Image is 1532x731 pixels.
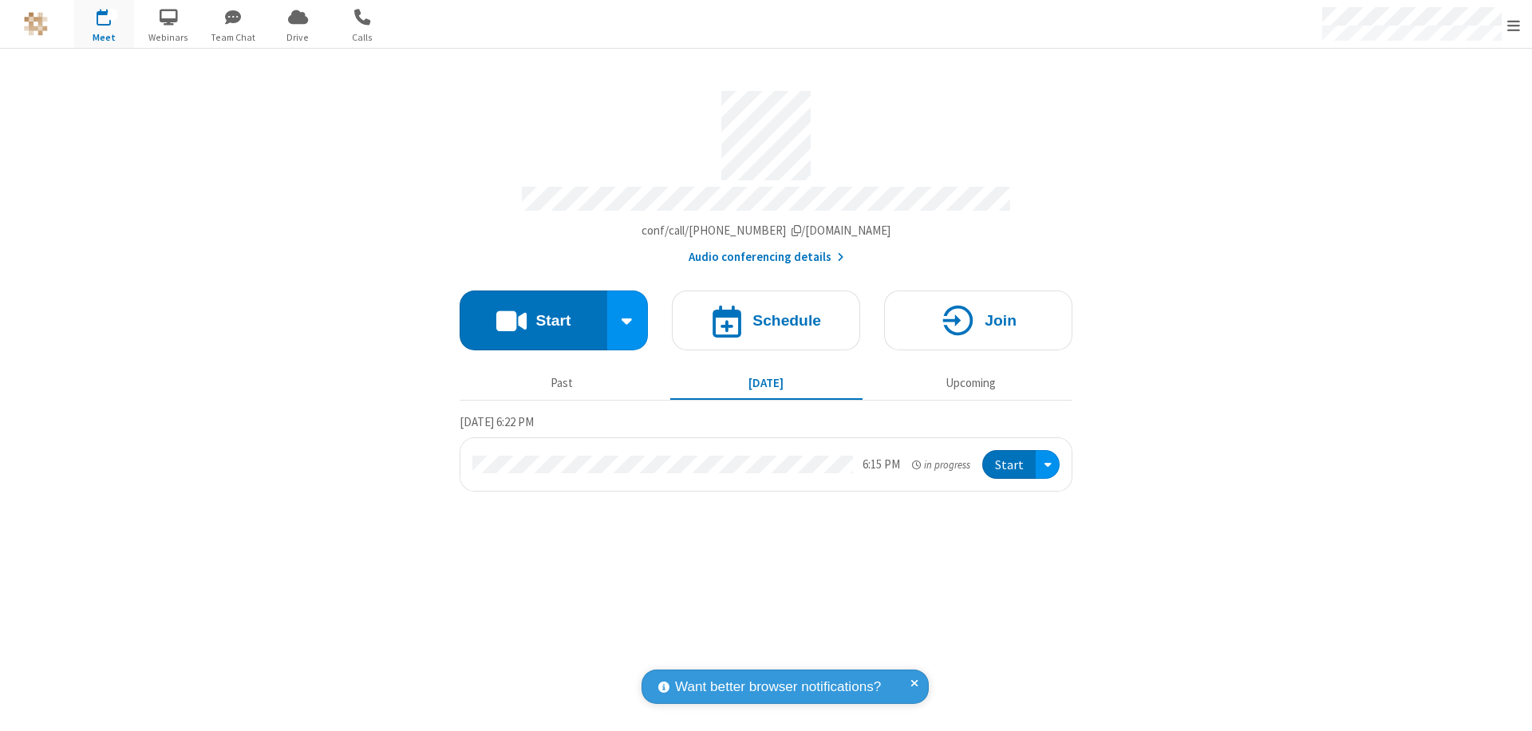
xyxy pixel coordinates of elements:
[675,677,881,697] span: Want better browser notifications?
[689,248,844,267] button: Audio conferencing details
[912,457,970,472] em: in progress
[466,368,658,398] button: Past
[139,30,199,45] span: Webinars
[985,313,1017,328] h4: Join
[203,30,263,45] span: Team Chat
[460,79,1072,267] section: Account details
[670,368,863,398] button: [DATE]
[982,450,1036,480] button: Start
[24,12,48,36] img: QA Selenium DO NOT DELETE OR CHANGE
[607,290,649,350] div: Start conference options
[460,414,534,429] span: [DATE] 6:22 PM
[535,313,571,328] h4: Start
[752,313,821,328] h4: Schedule
[642,223,891,238] span: Copy my meeting room link
[460,290,607,350] button: Start
[268,30,328,45] span: Drive
[74,30,134,45] span: Meet
[642,222,891,240] button: Copy my meeting room linkCopy my meeting room link
[108,9,118,21] div: 1
[333,30,393,45] span: Calls
[875,368,1067,398] button: Upcoming
[1036,450,1060,480] div: Open menu
[460,413,1072,492] section: Today's Meetings
[672,290,860,350] button: Schedule
[1492,690,1520,720] iframe: Chat
[863,456,900,474] div: 6:15 PM
[884,290,1072,350] button: Join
